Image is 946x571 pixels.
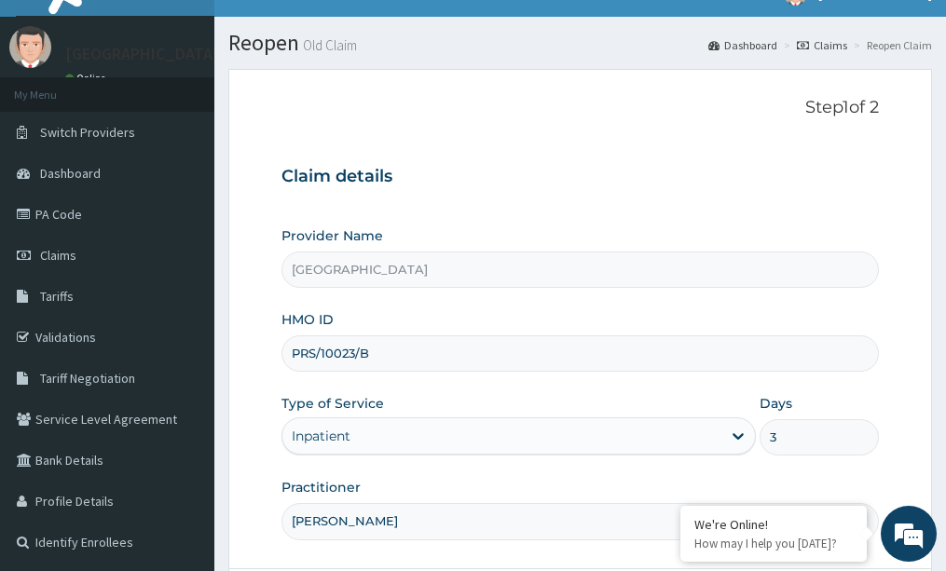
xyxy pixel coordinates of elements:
small: Old Claim [299,38,357,52]
input: Enter HMO ID [281,335,878,372]
label: Provider Name [281,226,383,245]
input: Enter Name [281,503,878,539]
p: [GEOGRAPHIC_DATA] [65,46,219,62]
span: Switch Providers [40,124,135,141]
a: Dashboard [708,37,777,53]
a: Online [65,72,110,85]
label: Days [760,394,792,413]
span: Dashboard [40,165,101,182]
label: Practitioner [281,478,361,496]
label: Type of Service [281,394,384,413]
h1: Reopen [228,31,932,55]
div: Minimize live chat window [306,9,350,54]
div: We're Online! [694,516,853,533]
li: Reopen Claim [849,37,932,53]
img: d_794563401_company_1708531726252_794563401 [34,93,75,140]
span: Tariffs [40,288,74,305]
span: Claims [40,247,76,264]
span: We're online! [108,169,257,357]
a: Claims [797,37,847,53]
div: Chat with us now [97,104,313,129]
label: HMO ID [281,310,334,329]
img: User Image [9,26,51,68]
p: Step 1 of 2 [281,98,878,118]
p: How may I help you today? [694,536,853,551]
div: Inpatient [292,427,350,445]
h3: Claim details [281,167,878,187]
span: Tariff Negotiation [40,370,135,387]
textarea: Type your message and hit 'Enter' [9,376,355,442]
